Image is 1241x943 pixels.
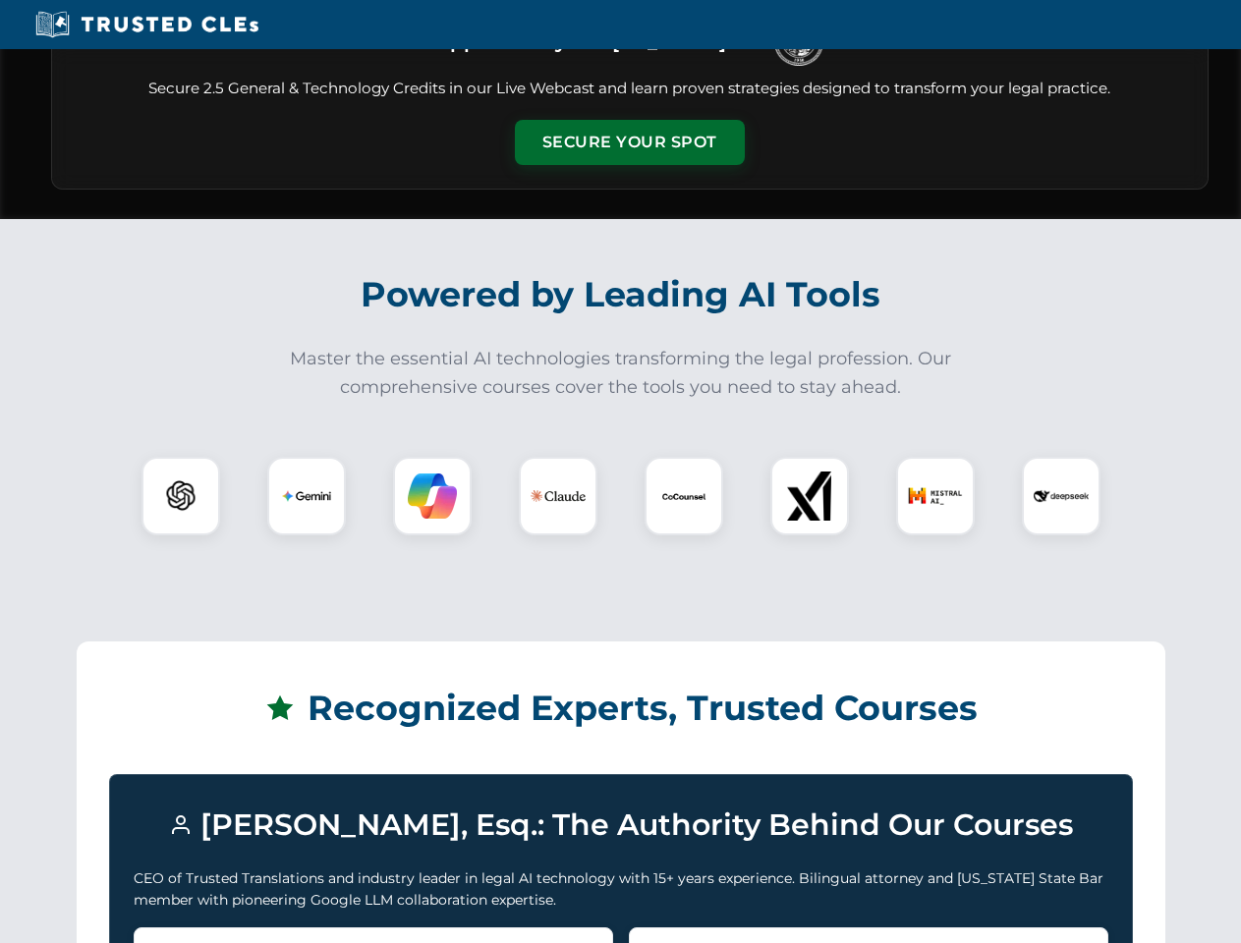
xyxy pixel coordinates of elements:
[908,469,963,524] img: Mistral AI Logo
[134,799,1108,852] h3: [PERSON_NAME], Esq.: The Authority Behind Our Courses
[277,345,965,402] p: Master the essential AI technologies transforming the legal profession. Our comprehensive courses...
[393,457,472,535] div: Copilot
[76,78,1184,100] p: Secure 2.5 General & Technology Credits in our Live Webcast and learn proven strategies designed ...
[408,471,457,521] img: Copilot Logo
[519,457,597,535] div: Claude
[1022,457,1100,535] div: DeepSeek
[141,457,220,535] div: ChatGPT
[1034,469,1089,524] img: DeepSeek Logo
[29,10,264,39] img: Trusted CLEs
[267,457,346,535] div: Gemini
[645,457,723,535] div: CoCounsel
[109,674,1133,743] h2: Recognized Experts, Trusted Courses
[770,457,849,535] div: xAI
[134,867,1108,912] p: CEO of Trusted Translations and industry leader in legal AI technology with 15+ years experience....
[282,471,331,521] img: Gemini Logo
[896,457,975,535] div: Mistral AI
[77,260,1165,329] h2: Powered by Leading AI Tools
[531,469,586,524] img: Claude Logo
[785,471,834,521] img: xAI Logo
[515,120,745,165] button: Secure Your Spot
[152,468,209,525] img: ChatGPT Logo
[659,471,708,521] img: CoCounsel Logo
